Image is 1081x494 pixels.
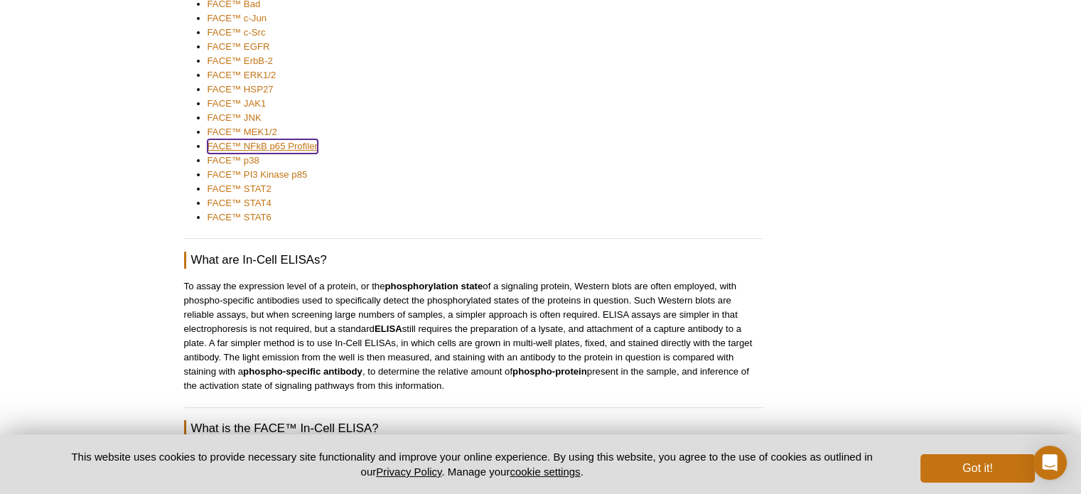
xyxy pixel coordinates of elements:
[208,125,277,139] a: FACE™ MEK1/2
[208,11,267,26] a: FACE™ c-Jun
[208,168,308,182] a: FACE™ PI3 Kinase p85
[208,54,273,68] a: FACE™ ErbB-2
[208,97,267,111] a: FACE™ JAK1
[184,252,763,269] h3: What are In-Cell ELISAs?
[920,454,1034,483] button: Got it!
[243,366,362,377] strong: phospho-specific antibody
[184,420,763,437] h3: What is the FACE™ In-Cell ELISA?
[208,40,270,54] a: FACE™ EGFR
[376,466,441,478] a: Privacy Policy
[512,366,587,377] strong: phospho-protein
[208,154,259,168] a: FACE™ p38
[208,196,271,210] a: FACE™ STAT4
[47,449,898,479] p: This website uses cookies to provide necessary site functionality and improve your online experie...
[208,111,262,125] a: FACE™ JNK
[384,281,483,291] strong: phosphorylation state
[208,182,271,196] a: FACE™ STAT2
[208,210,271,225] a: FACE™ STAT6
[208,139,318,154] a: FACE™ NFkB p65 Profiler
[184,279,763,393] p: To assay the expression level of a protein, or the of a signaling protein, Western blots are ofte...
[208,68,276,82] a: FACE™ ERK1/2
[208,82,274,97] a: FACE™ HSP27
[510,466,580,478] button: cookie settings
[1033,446,1067,480] div: Open Intercom Messenger
[375,323,402,334] strong: ELISA
[208,26,266,40] a: FACE™ c-Src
